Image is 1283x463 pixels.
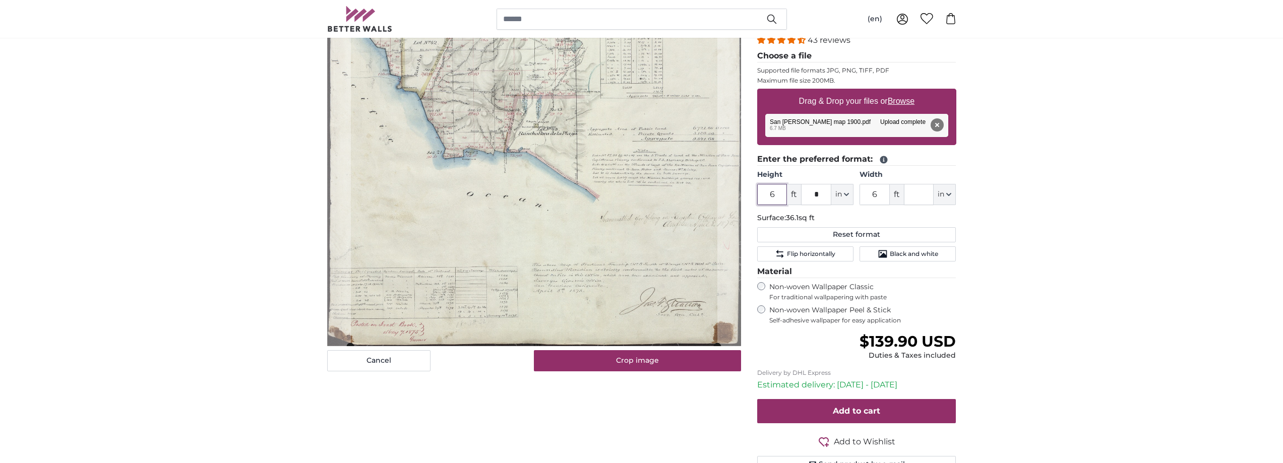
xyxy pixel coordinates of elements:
[757,170,853,180] label: Height
[757,153,956,166] legend: Enter the preferred format:
[757,266,956,278] legend: Material
[327,350,431,371] button: Cancel
[860,10,890,28] button: (en)
[757,379,956,391] p: Estimated delivery: [DATE] - [DATE]
[769,316,956,324] span: Self-adhesive wallpaper for easy application
[757,369,956,377] p: Delivery by DHL Express
[890,184,904,205] span: ft
[757,67,956,75] p: Supported file formats JPG, PNG, TIFF, PDF
[534,350,741,371] button: Crop image
[769,293,956,301] span: For traditional wallpapering with paste
[327,6,393,32] img: Betterwalls
[860,332,956,351] span: $139.90 USD
[757,50,956,62] legend: Choose a file
[888,97,914,105] u: Browse
[757,77,956,85] p: Maximum file size 200MB.
[757,246,853,261] button: Flip horizontally
[757,213,956,223] p: Surface:
[860,246,956,261] button: Black and white
[787,184,801,205] span: ft
[757,35,808,45] span: 4.40 stars
[787,250,835,258] span: Flip horizontally
[831,184,853,205] button: in
[890,250,938,258] span: Black and white
[860,170,956,180] label: Width
[757,399,956,423] button: Add to cart
[769,282,956,301] label: Non-woven Wallpaper Classic
[938,189,944,200] span: in
[786,213,815,222] span: 36.1sq ft
[833,406,880,416] span: Add to cart
[934,184,956,205] button: in
[834,436,895,448] span: Add to Wishlist
[860,351,956,361] div: Duties & Taxes included
[795,91,918,111] label: Drag & Drop your files or
[757,435,956,448] button: Add to Wishlist
[808,35,850,45] span: 43 reviews
[769,305,956,324] label: Non-woven Wallpaper Peel & Stick
[835,189,842,200] span: in
[757,227,956,242] button: Reset format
